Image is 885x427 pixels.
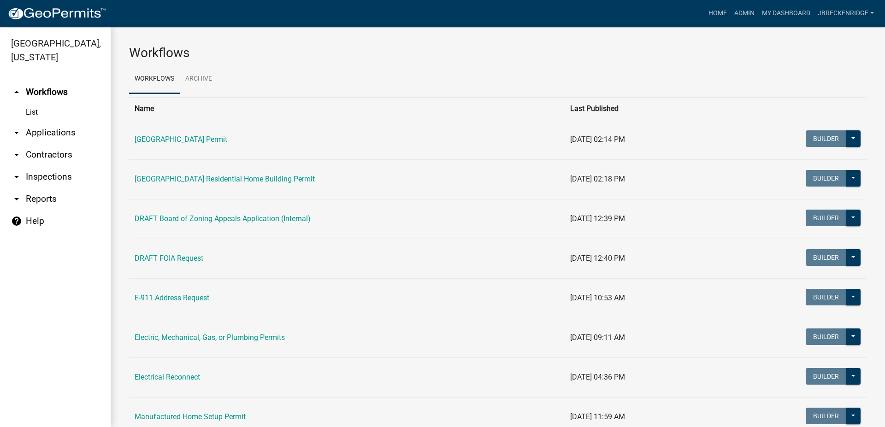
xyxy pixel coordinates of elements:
button: Builder [806,130,846,147]
button: Builder [806,289,846,305]
i: arrow_drop_down [11,171,22,182]
i: help [11,216,22,227]
a: Jbreckenridge [814,5,878,22]
button: Builder [806,210,846,226]
span: [DATE] 02:18 PM [570,175,625,183]
span: [DATE] 12:39 PM [570,214,625,223]
button: Builder [806,328,846,345]
a: E-911 Address Request [135,293,209,302]
a: Manufactured Home Setup Permit [135,412,246,421]
a: DRAFT Board of Zoning Appeals Application (Internal) [135,214,311,223]
span: [DATE] 04:36 PM [570,373,625,381]
th: Last Published [565,97,714,120]
i: arrow_drop_down [11,149,22,160]
a: Archive [180,64,218,94]
a: My Dashboard [758,5,814,22]
a: [GEOGRAPHIC_DATA] Permit [135,135,227,144]
i: arrow_drop_down [11,193,22,205]
span: [DATE] 11:59 AM [570,412,625,421]
a: Electrical Reconnect [135,373,200,381]
span: [DATE] 10:53 AM [570,293,625,302]
button: Builder [806,170,846,187]
h3: Workflows [129,45,867,61]
a: [GEOGRAPHIC_DATA] Residential Home Building Permit [135,175,315,183]
i: arrow_drop_up [11,87,22,98]
i: arrow_drop_down [11,127,22,138]
span: [DATE] 09:11 AM [570,333,625,342]
a: DRAFT FOIA Request [135,254,203,263]
span: [DATE] 02:14 PM [570,135,625,144]
button: Builder [806,368,846,385]
button: Builder [806,408,846,424]
a: Admin [731,5,758,22]
th: Name [129,97,565,120]
a: Workflows [129,64,180,94]
button: Builder [806,249,846,266]
a: Home [705,5,731,22]
span: [DATE] 12:40 PM [570,254,625,263]
a: Electric, Mechanical, Gas, or Plumbing Permits [135,333,285,342]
